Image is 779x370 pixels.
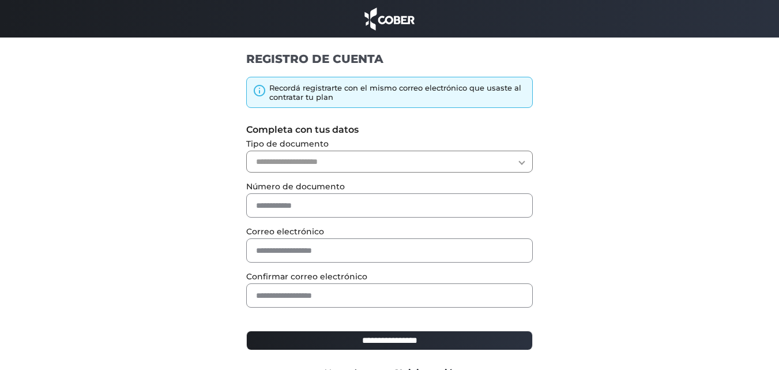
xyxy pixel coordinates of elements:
img: cober_marca.png [362,6,418,32]
label: Correo electrónico [246,227,533,236]
label: Tipo de documento [246,139,533,148]
h1: REGISTRO DE CUENTA [246,51,533,66]
label: Completa con tus datos [246,125,533,134]
div: Recordá registrarte con el mismo correo electrónico que usaste al contratar tu plan [269,83,526,102]
label: Confirmar correo electrónico [246,272,533,281]
label: Número de documento [246,182,533,191]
